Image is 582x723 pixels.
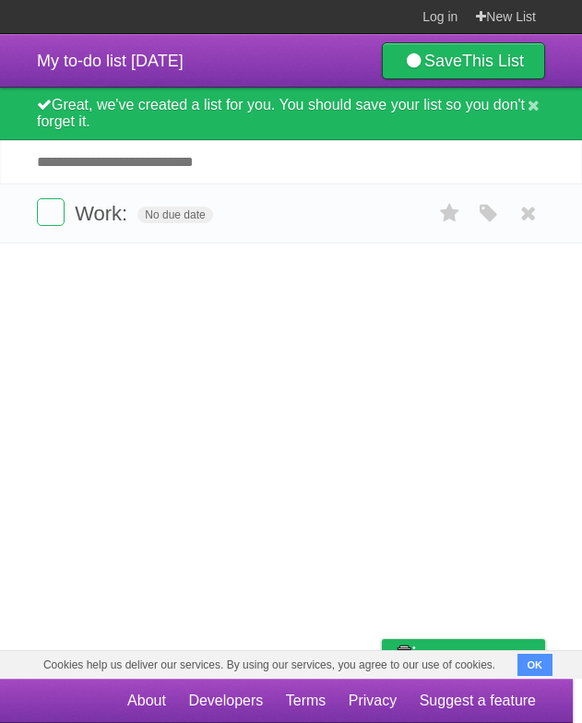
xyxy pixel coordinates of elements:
button: OK [517,654,553,676]
span: My to-do list [DATE] [37,52,184,70]
span: Buy me a coffee [421,640,536,672]
a: Buy me a coffee [382,639,545,673]
img: Buy me a coffee [391,640,416,671]
b: This List [462,52,524,70]
span: No due date [137,207,212,223]
span: Work: [75,202,132,225]
a: Privacy [349,683,397,718]
a: About [127,683,166,718]
a: Suggest a feature [420,683,536,718]
span: Cookies help us deliver our services. By using our services, you agree to our use of cookies. [25,651,514,679]
a: Terms [286,683,327,718]
label: Done [37,198,65,226]
a: SaveThis List [382,42,545,79]
label: Star task [433,198,468,229]
a: Developers [188,683,263,718]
